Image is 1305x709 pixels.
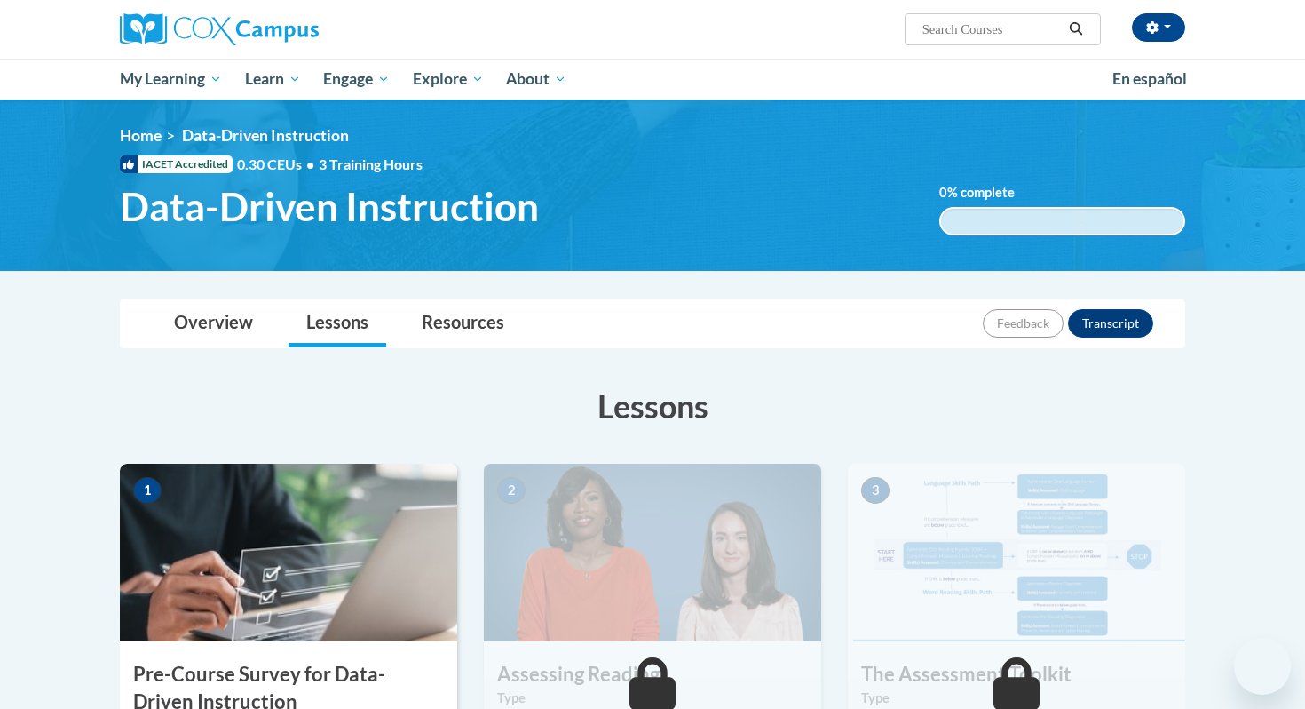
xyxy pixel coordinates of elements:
span: My Learning [120,68,222,90]
span: Learn [245,68,301,90]
span: Data-Driven Instruction [182,126,349,145]
img: Course Image [120,464,457,641]
span: • [306,155,314,172]
a: Explore [401,59,495,100]
label: Type [497,689,808,708]
a: Cox Campus [120,13,457,45]
label: Type [861,689,1172,708]
button: Account Settings [1132,13,1185,42]
h3: Lessons [120,384,1185,428]
span: 2 [497,477,526,504]
span: About [506,68,566,90]
span: Data-Driven Instruction [120,183,539,230]
a: Overview [156,300,271,347]
button: Feedback [983,309,1064,338]
a: My Learning [108,59,233,100]
span: 3 Training Hours [319,155,423,172]
a: About [495,59,579,100]
span: 3 [861,477,890,504]
span: IACET Accredited [120,155,233,173]
span: En español [1112,69,1187,88]
a: Home [120,126,162,145]
div: Main menu [93,59,1212,100]
img: Course Image [484,464,821,641]
input: Search Courses [921,19,1063,40]
button: Search [1063,19,1089,40]
a: Lessons [289,300,386,347]
img: Course Image [848,464,1185,641]
a: Learn [233,59,312,100]
a: Resources [404,300,522,347]
span: 1 [133,477,162,504]
span: 0 [939,185,947,200]
span: Engage [323,68,390,90]
span: 0.30 CEUs [237,155,319,174]
a: En español [1101,60,1198,98]
iframe: Button to launch messaging window [1234,638,1291,695]
a: Engage [312,59,401,100]
button: Transcript [1068,309,1153,338]
span: Explore [413,68,484,90]
img: Cox Campus [120,13,319,45]
h3: Assessing Reading [484,661,821,689]
h3: The Assessment Toolkit [848,661,1185,689]
label: % complete [939,183,1041,203]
